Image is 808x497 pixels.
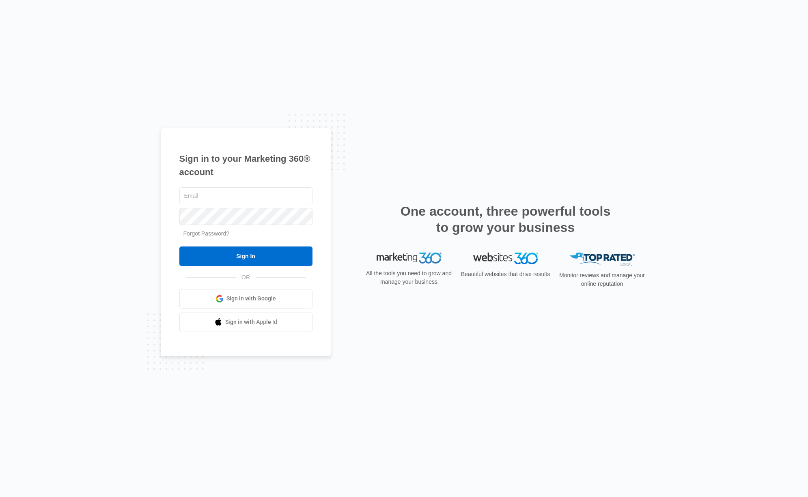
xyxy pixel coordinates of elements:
span: OR [236,273,256,282]
span: Sign in with Apple Id [225,318,277,326]
a: Sign in with Google [179,289,312,308]
h1: Sign in to your Marketing 360® account [179,152,312,179]
a: Sign in with Apple Id [179,313,312,332]
a: Forgot Password? [183,230,230,237]
input: Email [179,187,312,204]
span: Sign in with Google [226,294,276,303]
p: All the tools you need to grow and manage your business [364,269,455,286]
h2: One account, three powerful tools to grow your business [398,203,613,236]
img: Marketing 360 [377,253,442,264]
p: Beautiful websites that drive results [460,270,551,278]
p: Monitor reviews and manage your online reputation [557,271,648,288]
input: Sign In [179,246,312,266]
img: Top Rated Local [570,253,635,266]
img: Websites 360 [473,253,538,264]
